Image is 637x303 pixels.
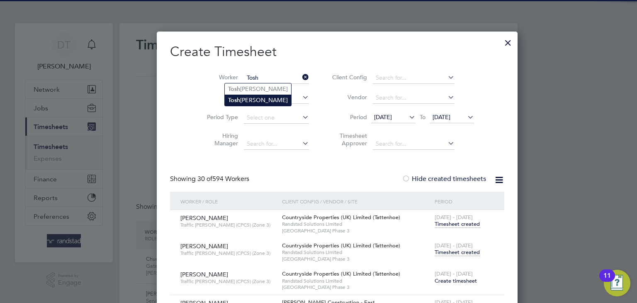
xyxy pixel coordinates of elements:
[201,73,238,81] label: Worker
[282,270,400,277] span: Countryside Properties (UK) Limited (Tattenhoe)
[180,250,276,257] span: Traffic [PERSON_NAME] (CPCS) (Zone 3)
[330,113,367,121] label: Period
[201,132,238,147] label: Hiring Manager
[374,113,392,121] span: [DATE]
[435,270,473,277] span: [DATE] - [DATE]
[244,112,309,124] input: Select one
[282,249,430,256] span: Randstad Solutions Limited
[170,175,251,183] div: Showing
[282,284,430,291] span: [GEOGRAPHIC_DATA] Phase 3
[330,93,367,101] label: Vendor
[180,214,228,222] span: [PERSON_NAME]
[417,112,428,122] span: To
[433,192,496,211] div: Period
[282,221,430,227] span: Randstad Solutions Limited
[330,73,367,81] label: Client Config
[180,222,276,228] span: Traffic [PERSON_NAME] (CPCS) (Zone 3)
[170,43,504,61] h2: Create Timesheet
[435,214,473,221] span: [DATE] - [DATE]
[244,138,309,150] input: Search for...
[228,86,240,93] b: Tosh
[330,132,367,147] label: Timesheet Approver
[244,72,309,84] input: Search for...
[604,270,630,296] button: Open Resource Center, 11 new notifications
[282,242,400,249] span: Countryside Properties (UK) Limited (Tattenhoe)
[435,220,480,228] span: Timesheet created
[282,214,400,221] span: Countryside Properties (UK) Limited (Tattenhoe)
[197,175,249,183] span: 594 Workers
[178,192,280,211] div: Worker / Role
[282,227,430,234] span: [GEOGRAPHIC_DATA] Phase 3
[225,95,291,106] li: [PERSON_NAME]
[373,92,455,104] input: Search for...
[402,175,486,183] label: Hide created timesheets
[180,242,228,250] span: [PERSON_NAME]
[197,175,212,183] span: 30 of
[280,192,433,211] div: Client Config / Vendor / Site
[180,278,276,285] span: Traffic [PERSON_NAME] (CPCS) (Zone 3)
[180,271,228,278] span: [PERSON_NAME]
[373,138,455,150] input: Search for...
[225,83,291,95] li: [PERSON_NAME]
[435,242,473,249] span: [DATE] - [DATE]
[435,277,477,284] span: Create timesheet
[201,93,238,101] label: Site
[433,113,450,121] span: [DATE]
[603,276,611,286] div: 11
[228,97,240,104] b: Tosh
[435,249,480,256] span: Timesheet created
[201,113,238,121] label: Period Type
[282,256,430,262] span: [GEOGRAPHIC_DATA] Phase 3
[373,72,455,84] input: Search for...
[282,278,430,284] span: Randstad Solutions Limited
